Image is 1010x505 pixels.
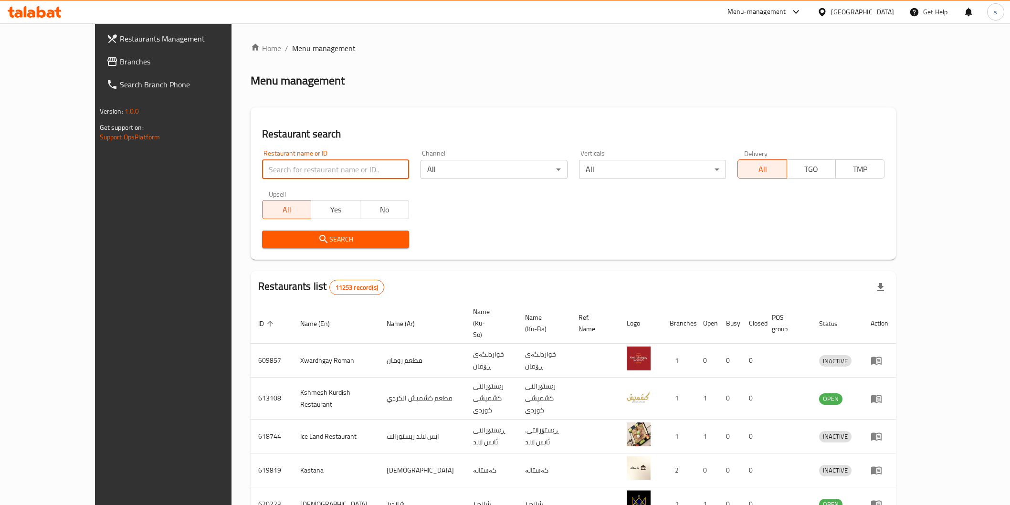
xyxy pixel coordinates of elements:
[737,159,787,179] button: All
[311,200,360,219] button: Yes
[258,279,384,295] h2: Restaurants list
[741,453,764,487] td: 0
[662,420,695,453] td: 1
[662,344,695,378] td: 1
[718,453,741,487] td: 0
[627,456,651,480] img: Kastana
[819,393,842,404] span: OPEN
[421,160,568,179] div: All
[379,420,465,453] td: ايس لاند ريستورانت
[100,105,123,117] span: Version:
[251,42,281,54] a: Home
[465,378,517,420] td: رێستۆرانتی کشمیشى كوردى
[819,356,852,367] span: INACTIVE
[819,393,842,405] div: OPEN
[293,378,379,420] td: Kshmesh Kurdish Restaurant
[835,159,884,179] button: TMP
[262,231,409,248] button: Search
[379,344,465,378] td: مطعم رومان
[517,378,571,420] td: رێستۆرانتی کشمیشى كوردى
[831,7,894,17] div: [GEOGRAPHIC_DATA]
[579,312,608,335] span: Ref. Name
[292,42,356,54] span: Menu management
[718,303,741,344] th: Busy
[627,422,651,446] img: Ice Land Restaurant
[262,160,409,179] input: Search for restaurant name or ID..
[251,378,293,420] td: 613108
[871,393,888,404] div: Menu
[695,420,718,453] td: 1
[819,318,850,329] span: Status
[741,344,764,378] td: 0
[627,385,651,409] img: Kshmesh Kurdish Restaurant
[819,465,852,476] span: INACTIVE
[819,465,852,476] div: INACTIVE
[819,431,852,442] div: INACTIVE
[662,453,695,487] td: 2
[741,378,764,420] td: 0
[695,344,718,378] td: 0
[791,162,832,176] span: TGO
[262,127,884,141] h2: Restaurant search
[251,344,293,378] td: 609857
[742,162,783,176] span: All
[819,431,852,442] span: INACTIVE
[315,203,356,217] span: Yes
[695,453,718,487] td: 0
[787,159,836,179] button: TGO
[695,378,718,420] td: 1
[125,105,139,117] span: 1.0.0
[266,203,307,217] span: All
[99,73,263,96] a: Search Branch Phone
[387,318,427,329] span: Name (Ar)
[379,378,465,420] td: مطعم كشميش الكردي
[517,344,571,378] td: خواردنگەی ڕۆمان
[871,464,888,476] div: Menu
[99,50,263,73] a: Branches
[744,150,768,157] label: Delivery
[819,355,852,367] div: INACTIVE
[465,420,517,453] td: ڕێستۆرانتی ئایس لاند
[718,344,741,378] td: 0
[662,303,695,344] th: Branches
[627,347,651,370] img: Xwardngay Roman
[270,233,401,245] span: Search
[329,280,384,295] div: Total records count
[258,318,276,329] span: ID
[251,42,896,54] nav: breadcrumb
[619,303,662,344] th: Logo
[379,453,465,487] td: [DEMOGRAPHIC_DATA]
[871,355,888,366] div: Menu
[100,131,160,143] a: Support.OpsPlatform
[718,378,741,420] td: 0
[285,42,288,54] li: /
[251,420,293,453] td: 618744
[871,431,888,442] div: Menu
[262,200,311,219] button: All
[465,344,517,378] td: خواردنگەی ڕۆمان
[741,303,764,344] th: Closed
[840,162,881,176] span: TMP
[772,312,800,335] span: POS group
[251,73,345,88] h2: Menu management
[360,200,409,219] button: No
[300,318,342,329] span: Name (En)
[251,453,293,487] td: 619819
[120,56,256,67] span: Branches
[269,190,286,197] label: Upsell
[99,27,263,50] a: Restaurants Management
[695,303,718,344] th: Open
[662,378,695,420] td: 1
[120,79,256,90] span: Search Branch Phone
[100,121,144,134] span: Get support on:
[364,203,405,217] span: No
[517,420,571,453] td: .ڕێستۆرانتی ئایس لاند
[120,33,256,44] span: Restaurants Management
[525,312,559,335] span: Name (Ku-Ba)
[293,420,379,453] td: Ice Land Restaurant
[293,344,379,378] td: Xwardngay Roman
[579,160,726,179] div: All
[330,283,384,292] span: 11253 record(s)
[727,6,786,18] div: Menu-management
[293,453,379,487] td: Kastana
